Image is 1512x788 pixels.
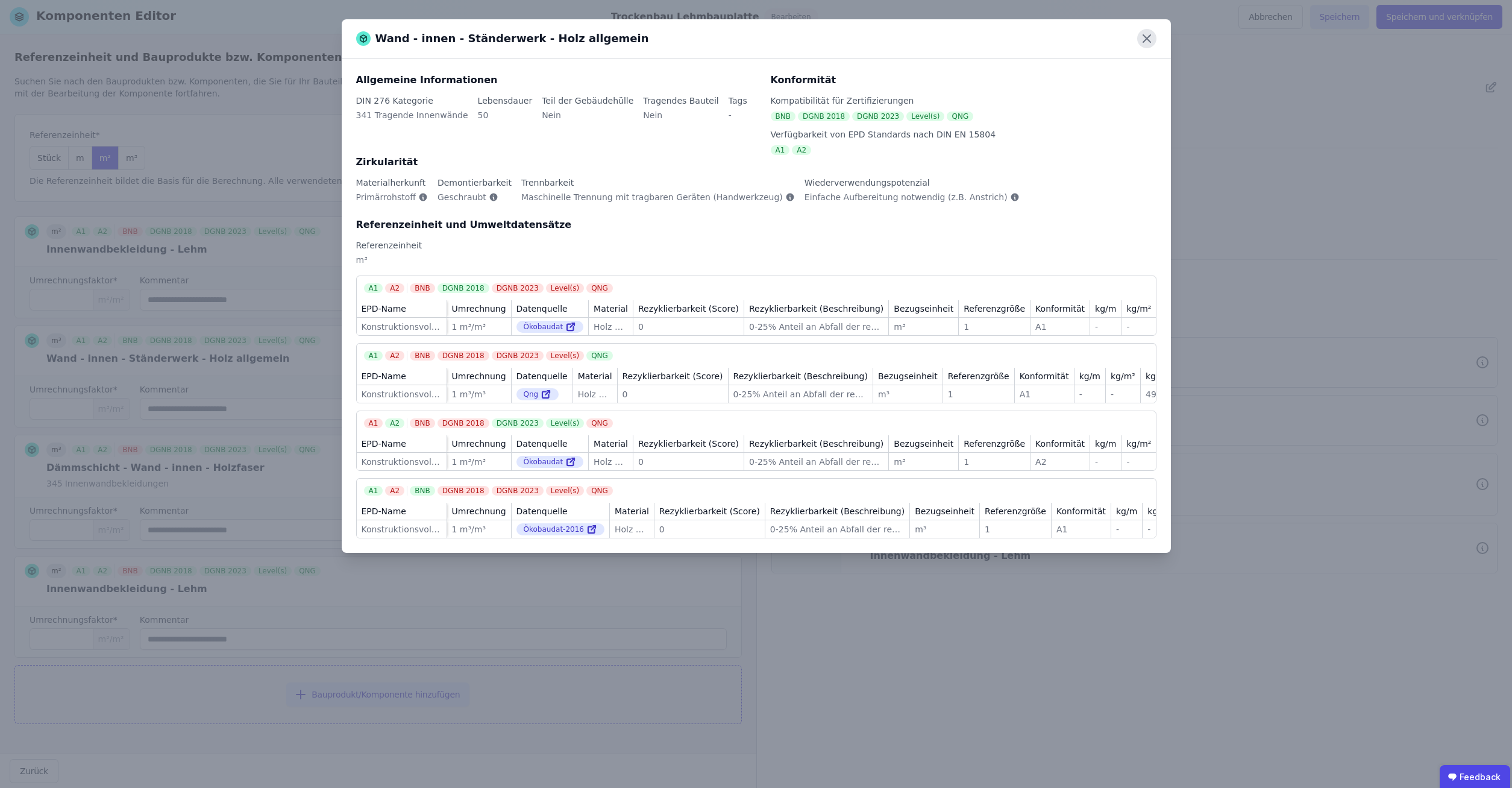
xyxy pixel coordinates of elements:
[1035,456,1085,468] div: A2
[733,370,868,382] div: Rezyklierbarkeit (Beschreibung)
[1126,321,1151,333] div: -
[1147,505,1172,517] div: kg/m²
[638,321,739,333] div: 0
[1020,370,1069,382] div: Konformität
[586,283,613,293] div: QNG
[1111,370,1135,382] div: kg/m²
[362,456,442,468] div: Konstruktionsvollholz (Durchschnitt DE)
[586,418,613,428] div: QNG
[1147,523,1172,535] div: -
[356,177,428,189] div: Materialherkunft
[356,218,1156,232] div: Referenzeinheit und Umweltdatensätze
[452,505,506,517] div: Umrechnung
[894,303,953,315] div: Bezugseinheit
[586,486,613,496] div: QNG
[356,239,1156,251] div: Referenzeinheit
[771,95,1156,107] div: Kompatibilität für Zertifizierungen
[438,351,489,361] div: DGNB 2018
[492,283,544,293] div: DGNB 2023
[749,438,883,450] div: Rezyklierbarkeit (Beschreibung)
[452,438,506,450] div: Umrechnung
[1146,388,1170,400] div: 492.92
[364,283,383,293] div: A1
[805,177,1020,189] div: Wiederverwendungspotenzial
[948,388,1009,400] div: 1
[749,303,883,315] div: Rezyklierbarkeit (Beschreibung)
[385,283,404,293] div: A2
[1095,321,1116,333] div: -
[356,73,756,87] div: Allgemeine Informationen
[452,456,506,468] div: 1 m³/m³
[356,95,468,107] div: DIN 276 Kategorie
[516,456,584,468] div: Ökobaudat
[638,456,739,468] div: 0
[623,388,723,400] div: 0
[1126,438,1151,450] div: kg/m²
[947,112,973,121] div: QNG
[771,112,795,121] div: BNB
[410,486,434,496] div: BNB
[594,438,628,450] div: Material
[964,303,1025,315] div: Referenzgröße
[356,191,416,203] span: Primärrohstoff
[1095,456,1116,468] div: -
[615,523,649,535] div: Holz allgemein
[362,303,406,315] div: EPD-Name
[906,112,944,121] div: Level(s)
[770,505,905,517] div: Rezyklierbarkeit (Beschreibung)
[364,418,383,428] div: A1
[438,418,489,428] div: DGNB 2018
[1079,388,1100,400] div: -
[594,456,628,468] div: Holz allgemein
[733,388,868,400] div: 0-25% Anteil an Abfall der recycled wird
[805,191,1008,203] span: Einfache Aufbereitung notwendig (z.B. Anstrich)
[1079,370,1100,382] div: kg/m
[516,370,568,382] div: Datenquelle
[659,505,760,517] div: Rezyklierbarkeit (Score)
[546,418,584,428] div: Level(s)
[362,438,406,450] div: EPD-Name
[385,351,404,361] div: A2
[659,523,760,535] div: 0
[643,109,718,131] div: Nein
[586,351,613,361] div: QNG
[594,303,628,315] div: Material
[542,95,633,107] div: Teil der Gebäudehülle
[452,370,506,382] div: Umrechnung
[452,388,506,400] div: 1 m³/m³
[638,303,739,315] div: Rezyklierbarkeit (Score)
[615,505,649,517] div: Material
[729,109,747,131] div: -
[770,523,905,535] div: 0-25% Anteil an Abfall der recycled wird
[578,370,612,382] div: Material
[749,321,883,333] div: 0-25% Anteil an Abfall der recycled wird
[643,95,718,107] div: Tragendes Bauteil
[915,523,974,535] div: m³
[492,418,544,428] div: DGNB 2023
[362,523,442,535] div: Konstruktionsvollholz (Durchschnitt DE)
[516,523,604,535] div: Ökobaudat-2016
[1035,438,1085,450] div: Konformität
[1116,505,1137,517] div: kg/m
[792,145,811,155] div: A2
[964,321,1025,333] div: 1
[852,112,904,121] div: DGNB 2023
[362,388,442,400] div: Konstruktionsvollholz (Durchschnitt DE)
[1020,388,1069,400] div: A1
[521,177,795,189] div: Trennbarkeit
[410,418,434,428] div: BNB
[578,388,612,400] div: Holz allgemein
[1095,438,1116,450] div: kg/m
[385,486,404,496] div: A2
[362,505,406,517] div: EPD-Name
[516,505,568,517] div: Datenquelle
[478,109,533,131] div: 50
[516,388,559,400] div: Qng
[356,30,649,47] div: Wand - innen - Ständerwerk - Holz allgemein
[516,438,568,450] div: Datenquelle
[749,456,883,468] div: 0-25% Anteil an Abfall der recycled wird
[438,486,489,496] div: DGNB 2018
[1035,303,1085,315] div: Konformität
[948,370,1009,382] div: Referenzgröße
[985,505,1046,517] div: Referenzgröße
